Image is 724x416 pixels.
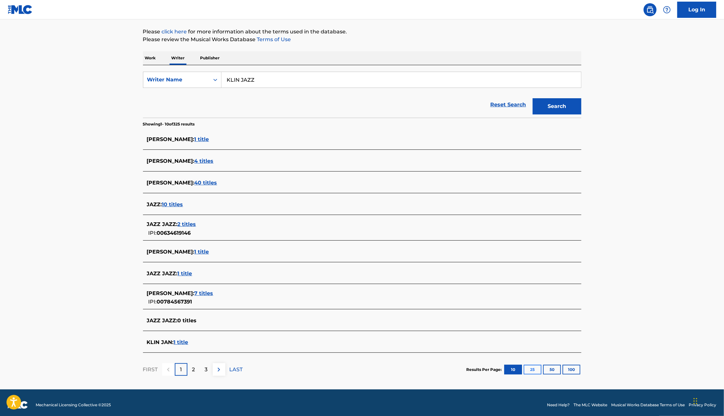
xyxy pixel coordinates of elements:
[147,339,174,345] span: KLIN JAN :
[646,6,654,14] img: search
[148,230,157,236] span: IPI:
[487,98,529,112] a: Reset Search
[147,76,206,84] div: Writer Name
[467,367,504,373] p: Results Per Page:
[195,180,217,186] span: 40 titles
[180,366,182,374] p: 1
[147,180,195,186] span: [PERSON_NAME] :
[677,2,716,18] a: Log In
[148,299,157,305] span: IPI:
[157,299,192,305] span: 00784567391
[143,51,158,65] p: Work
[694,391,697,411] div: Drag
[147,136,195,142] span: [PERSON_NAME] :
[36,402,111,408] span: Mechanical Licensing Collective © 2025
[162,29,187,35] a: click here
[611,402,685,408] a: Musical Works Database Terms of Use
[230,366,243,374] p: LAST
[563,365,580,374] button: 100
[147,317,178,324] span: JAZZ JAZZ :
[195,136,209,142] span: 1 title
[174,339,188,345] span: 1 title
[178,270,192,277] span: 1 title
[170,51,187,65] p: Writer
[215,366,223,374] img: right
[504,365,522,374] button: 10
[147,249,195,255] span: [PERSON_NAME] :
[157,230,191,236] span: 00634619146
[143,36,581,43] p: Please review the Musical Works Database
[178,317,197,324] span: 0 titles
[524,365,541,374] button: 25
[147,290,195,296] span: [PERSON_NAME] :
[178,221,196,227] span: 2 titles
[660,3,673,16] div: Help
[692,385,724,416] iframe: Chat Widget
[547,402,570,408] a: Need Help?
[205,366,208,374] p: 3
[256,36,291,42] a: Terms of Use
[147,201,162,208] span: JAZZ :
[644,3,657,16] a: Public Search
[143,121,195,127] p: Showing 1 - 10 of 325 results
[195,290,213,296] span: 7 titles
[143,366,158,374] p: FIRST
[195,158,214,164] span: 4 titles
[143,72,581,118] form: Search Form
[663,6,671,14] img: help
[147,158,195,164] span: [PERSON_NAME] :
[198,51,222,65] p: Publisher
[147,221,178,227] span: JAZZ JAZZ :
[143,28,581,36] p: Please for more information about the terms used in the database.
[574,402,607,408] a: The MLC Website
[195,249,209,255] span: 1 title
[533,98,581,114] button: Search
[543,365,561,374] button: 50
[147,270,178,277] span: JAZZ JAZZ :
[192,366,195,374] p: 2
[8,5,33,14] img: MLC Logo
[162,201,183,208] span: 10 titles
[689,402,716,408] a: Privacy Policy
